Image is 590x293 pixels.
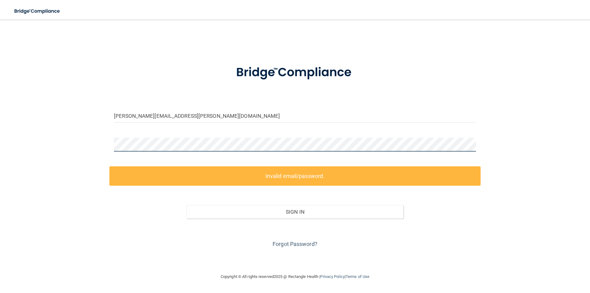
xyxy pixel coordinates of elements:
div: Copyright © All rights reserved 2025 @ Rectangle Health | | [183,267,407,287]
button: Sign In [187,205,404,219]
a: Terms of Use [346,274,369,279]
a: Privacy Policy [320,274,344,279]
img: bridge_compliance_login_screen.278c3ca4.svg [223,57,367,89]
a: Forgot Password? [273,241,317,247]
label: Invalid email/password. [109,166,481,186]
img: bridge_compliance_login_screen.278c3ca4.svg [9,5,66,18]
input: Email [114,109,476,123]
